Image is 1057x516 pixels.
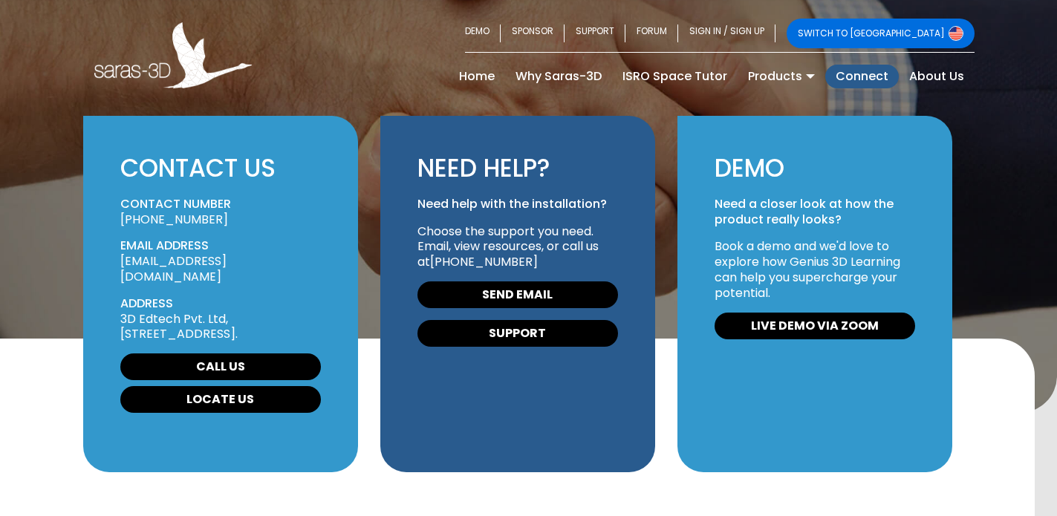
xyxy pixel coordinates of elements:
p: Need a closer look at how the product really looks? [715,197,915,228]
p: ADDRESS [120,296,321,312]
a: SEND EMAIL [417,281,618,308]
a: Home [449,65,505,88]
a: SWITCH TO [GEOGRAPHIC_DATA] [787,19,975,48]
h1: CONTACT US [120,153,321,185]
a: SUPPORT [417,320,618,347]
a: SPONSOR [501,19,565,48]
p: Need help with the installation? [417,197,618,212]
a: ISRO Space Tutor [612,65,738,88]
p: Book a demo and we'd love to explore how Genius 3D Learning can help you supercharge your potential. [715,239,915,301]
a: Connect [825,65,899,88]
a: LIVE DEMO VIA ZOOM [715,313,915,339]
p: CONTACT NUMBER [120,197,321,212]
a: [PHONE_NUMBER] [120,211,228,228]
a: About Us [899,65,975,88]
img: Switch to USA [949,26,963,41]
p: EMAIL ADDRESS [120,238,321,254]
a: SIGN IN / SIGN UP [678,19,775,48]
p: 3D Edtech Pvt. Ltd, [STREET_ADDRESS]. [120,312,321,343]
a: CALL US [120,353,321,380]
a: FORUM [625,19,678,48]
a: Why Saras-3D [505,65,612,88]
a: [EMAIL_ADDRESS][DOMAIN_NAME] [120,252,227,285]
img: Saras 3D [94,22,253,88]
a: DEMO [465,19,501,48]
a: Products [738,65,825,88]
a: [PHONE_NUMBER] [430,253,538,270]
p: NEED HELP? [417,153,618,185]
p: DEMO [715,153,915,185]
a: SUPPORT [565,19,625,48]
p: Choose the support you need. Email, view resources, or call us at [417,224,618,270]
a: LOCATE US [120,386,321,413]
